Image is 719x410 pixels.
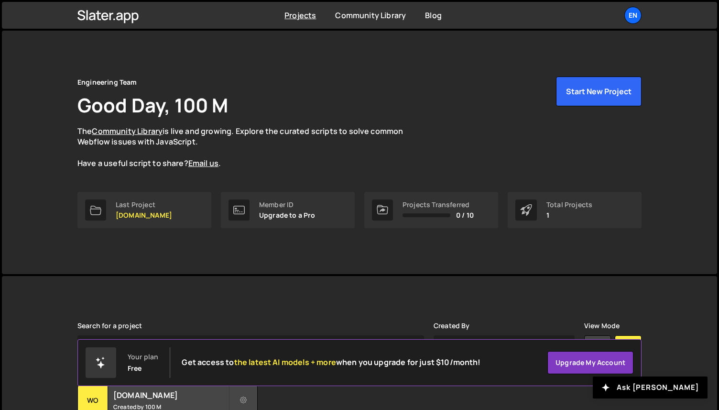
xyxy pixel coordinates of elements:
[259,201,316,209] div: Member ID
[434,322,470,330] label: Created By
[77,126,422,169] p: The is live and growing. Explore the curated scripts to solve common Webflow issues with JavaScri...
[116,211,172,219] p: [DOMAIN_NAME]
[547,351,633,374] a: Upgrade my account
[128,365,142,372] div: Free
[92,126,163,136] a: Community Library
[546,201,592,209] div: Total Projects
[403,201,474,209] div: Projects Transferred
[259,211,316,219] p: Upgrade to a Pro
[556,77,642,106] button: Start New Project
[546,211,592,219] p: 1
[425,10,442,21] a: Blog
[182,358,480,367] h2: Get access to when you upgrade for just $10/month!
[128,353,158,361] div: Your plan
[77,192,211,228] a: Last Project [DOMAIN_NAME]
[116,201,172,209] div: Last Project
[284,10,316,21] a: Projects
[77,322,142,330] label: Search for a project
[77,77,137,88] div: Engineering Team
[456,211,474,219] span: 0 / 10
[593,377,708,399] button: Ask [PERSON_NAME]
[77,92,228,118] h1: Good Day, 100 M
[584,322,620,330] label: View Mode
[113,390,229,400] h2: [DOMAIN_NAME]
[234,357,336,367] span: the latest AI models + more
[335,10,406,21] a: Community Library
[77,335,424,362] input: Type your project...
[188,158,218,168] a: Email us
[624,7,642,24] a: En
